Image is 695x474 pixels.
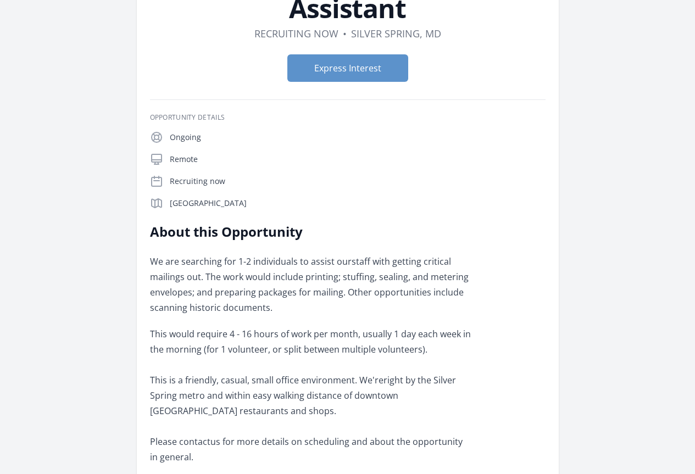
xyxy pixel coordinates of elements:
[150,223,471,241] h2: About this Opportunity
[170,176,546,187] p: Recruiting now
[150,326,471,465] p: This would require 4 - 16 hours of work per month, usually 1 day each week in the morning (for 1 ...
[150,113,546,122] h3: Opportunity Details
[170,154,546,165] p: Remote
[254,26,338,41] dd: Recruiting now
[170,198,546,209] p: [GEOGRAPHIC_DATA]
[351,26,441,41] dd: Silver Spring, MD
[343,26,347,41] div: •
[170,132,546,143] p: Ongoing
[287,54,408,82] button: Express Interest
[150,254,471,315] p: We are searching for 1-2 individuals to assist ourstaff with getting critical mailings out. The w...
